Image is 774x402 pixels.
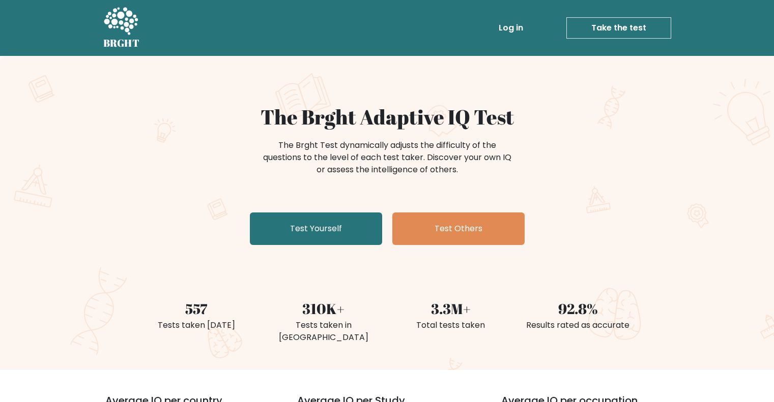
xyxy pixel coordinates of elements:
a: Test Yourself [250,212,382,245]
h5: BRGHT [103,37,140,49]
h1: The Brght Adaptive IQ Test [139,105,636,129]
div: Results rated as accurate [521,319,636,331]
a: Test Others [392,212,525,245]
div: 92.8% [521,298,636,319]
div: Total tests taken [393,319,508,331]
a: Log in [495,18,527,38]
a: Take the test [566,17,671,39]
div: 3.3M+ [393,298,508,319]
div: The Brght Test dynamically adjusts the difficulty of the questions to the level of each test take... [260,139,514,176]
div: 310K+ [266,298,381,319]
div: 557 [139,298,254,319]
div: Tests taken [DATE] [139,319,254,331]
div: Tests taken in [GEOGRAPHIC_DATA] [266,319,381,344]
a: BRGHT [103,4,140,52]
